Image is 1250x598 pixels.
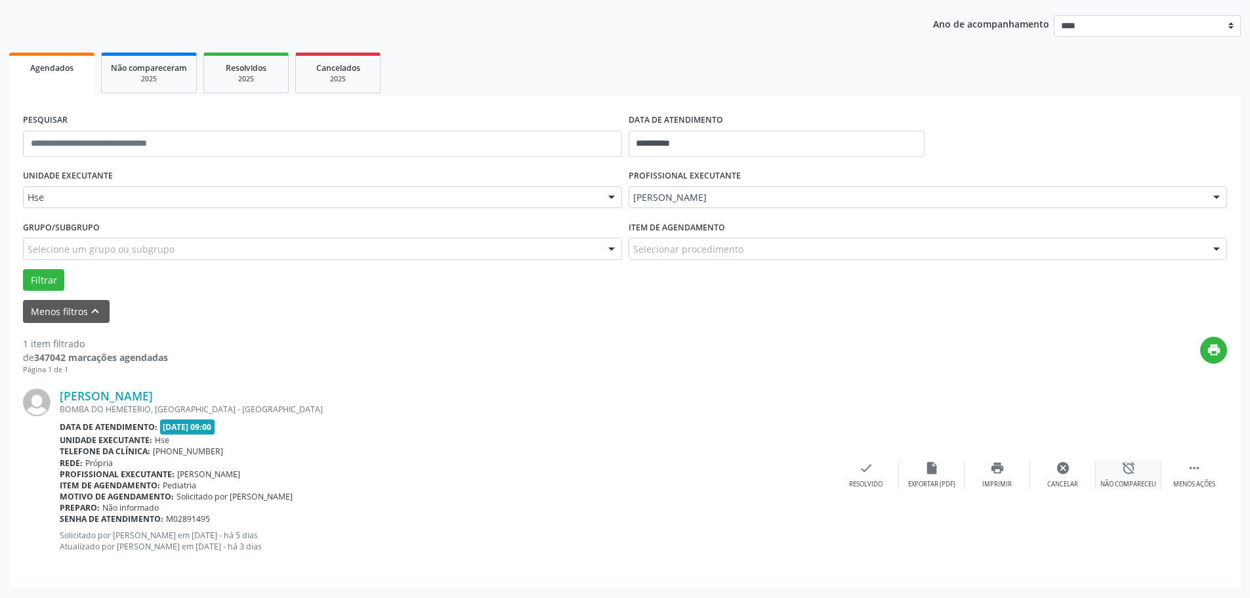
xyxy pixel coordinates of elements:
label: Grupo/Subgrupo [23,217,100,238]
p: Ano de acompanhamento [933,15,1049,32]
button: print [1200,337,1227,364]
b: Preparo: [60,502,100,513]
b: Item de agendamento: [60,480,160,491]
div: 1 item filtrado [23,337,168,351]
i: cancel [1056,461,1070,475]
span: [PHONE_NUMBER] [153,446,223,457]
span: Agendados [30,62,73,74]
label: UNIDADE EXECUTANTE [23,166,113,186]
b: Profissional executante: [60,469,175,480]
span: [PERSON_NAME] [177,469,240,480]
img: img [23,389,51,416]
span: Não informado [102,502,159,513]
span: Resolvidos [226,62,266,74]
label: PROFISSIONAL EXECUTANTE [629,166,741,186]
i: alarm_off [1121,461,1136,475]
label: PESQUISAR [23,110,68,131]
span: Hse [155,435,169,446]
span: Própria [85,458,113,469]
p: Solicitado por [PERSON_NAME] em [DATE] - há 5 dias Atualizado por [PERSON_NAME] em [DATE] - há 3 ... [60,530,833,552]
button: Filtrar [23,269,64,291]
a: [PERSON_NAME] [60,389,153,403]
span: Pediatria [163,480,196,491]
span: Hse [28,191,595,204]
i: insert_drive_file [925,461,939,475]
b: Unidade executante: [60,435,152,446]
strong: 347042 marcações agendadas [34,351,168,364]
div: Imprimir [982,480,1012,489]
i: print [990,461,1005,475]
i: print [1207,343,1221,357]
span: Selecione um grupo ou subgrupo [28,242,175,256]
span: Não compareceram [111,62,187,74]
div: BOMBA DO HEMETERIO, [GEOGRAPHIC_DATA] - [GEOGRAPHIC_DATA] [60,404,833,415]
div: 2025 [213,74,279,84]
div: 2025 [111,74,187,84]
i:  [1187,461,1201,475]
i: check [859,461,873,475]
b: Motivo de agendamento: [60,491,174,502]
div: de [23,351,168,364]
label: Item de agendamento [629,217,725,238]
div: 2025 [305,74,371,84]
button: Menos filtroskeyboard_arrow_up [23,300,110,323]
div: Menos ações [1173,480,1215,489]
div: Cancelar [1047,480,1078,489]
label: DATA DE ATENDIMENTO [629,110,723,131]
span: Cancelados [316,62,360,74]
div: Resolvido [849,480,883,489]
div: Exportar (PDF) [908,480,955,489]
b: Data de atendimento: [60,421,157,433]
span: [DATE] 09:00 [160,419,215,435]
span: Selecionar procedimento [633,242,743,256]
span: M02891495 [166,513,210,524]
b: Senha de atendimento: [60,513,163,524]
div: Página 1 de 1 [23,364,168,375]
span: Solicitado por [PERSON_NAME] [177,491,293,502]
b: Rede: [60,458,83,469]
span: [PERSON_NAME] [633,191,1201,204]
div: Não compareceu [1100,480,1156,489]
b: Telefone da clínica: [60,446,150,457]
i: keyboard_arrow_up [88,304,102,318]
